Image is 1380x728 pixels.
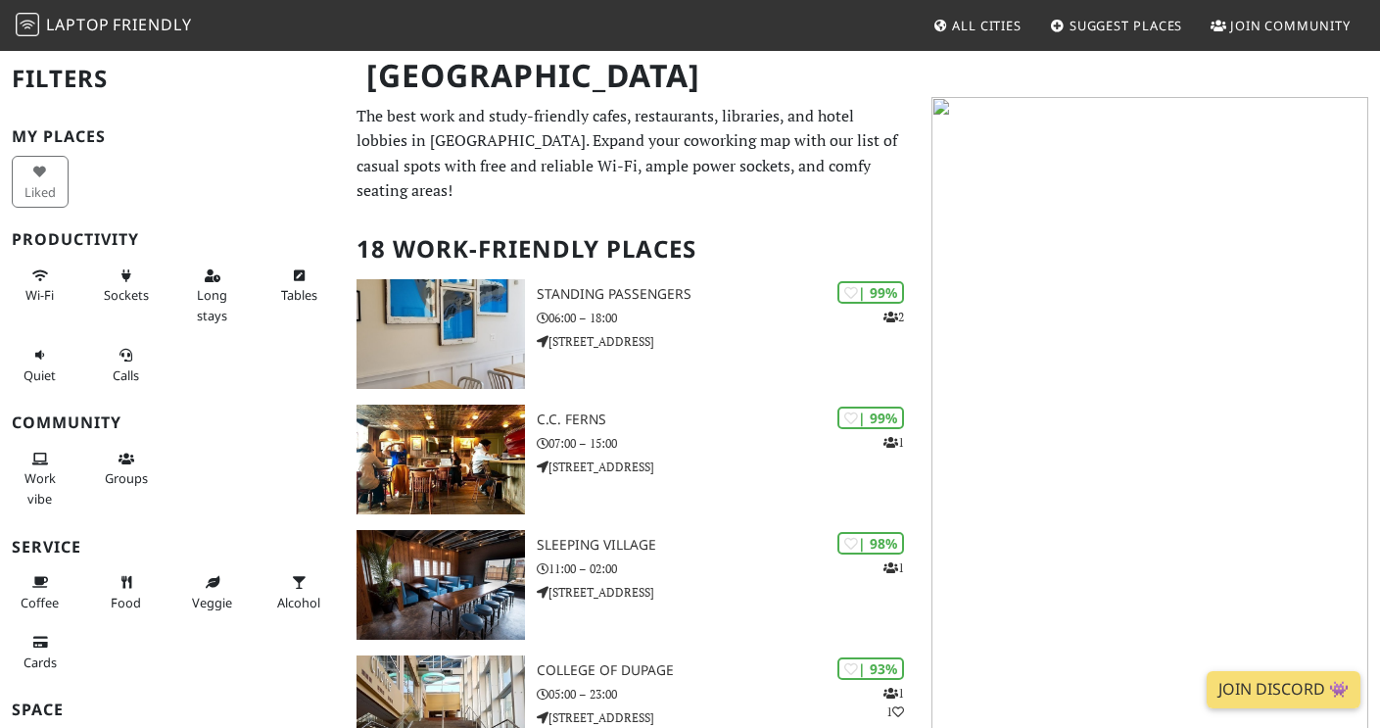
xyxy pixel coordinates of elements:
span: Video/audio calls [113,366,139,384]
p: 2 [883,308,904,326]
p: 1 [883,433,904,452]
button: Sockets [98,260,155,312]
span: Alcohol [277,594,320,611]
span: Coffee [21,594,59,611]
p: [STREET_ADDRESS] [537,708,920,727]
button: Groups [98,443,155,495]
h3: C.C. Ferns [537,412,920,428]
a: All Cities [925,8,1029,43]
p: 11:00 – 02:00 [537,559,920,578]
h2: Filters [12,49,333,109]
a: Join Community [1203,8,1358,43]
img: C.C. Ferns [357,405,525,514]
button: Calls [98,339,155,391]
img: Sleeping Village [357,530,525,640]
span: Quiet [24,366,56,384]
h3: Space [12,701,333,719]
button: Work vibe [12,443,69,514]
h1: [GEOGRAPHIC_DATA] [351,49,916,103]
p: [STREET_ADDRESS] [537,332,920,351]
h3: Productivity [12,230,333,249]
span: Work-friendly tables [281,286,317,304]
button: Wi-Fi [12,260,69,312]
div: | 98% [837,532,904,555]
p: 1 1 [883,684,904,721]
span: All Cities [952,17,1022,34]
h3: Standing Passengers [537,286,920,303]
img: LaptopFriendly [16,13,39,36]
p: The best work and study-friendly cafes, restaurants, libraries, and hotel lobbies in [GEOGRAPHIC_... [357,104,908,204]
p: 06:00 – 18:00 [537,309,920,327]
span: Food [111,594,141,611]
button: Cards [12,626,69,678]
h3: College of DuPage [537,662,920,679]
a: Join Discord 👾 [1207,671,1360,708]
span: Friendly [113,14,191,35]
h3: My Places [12,127,333,146]
h3: Service [12,538,333,557]
span: Stable Wi-Fi [25,286,54,304]
a: Sleeping Village | 98% 1 Sleeping Village 11:00 – 02:00 [STREET_ADDRESS] [345,530,920,640]
div: | 93% [837,657,904,680]
button: Quiet [12,339,69,391]
span: Group tables [105,469,148,487]
span: Suggest Places [1070,17,1183,34]
p: 1 [883,558,904,577]
span: Long stays [197,286,227,323]
img: Standing Passengers [357,279,525,389]
button: Coffee [12,566,69,618]
a: LaptopFriendly LaptopFriendly [16,9,192,43]
button: Alcohol [270,566,327,618]
div: | 99% [837,407,904,429]
button: Long stays [184,260,241,331]
span: Join Community [1230,17,1351,34]
span: Veggie [192,594,232,611]
a: C.C. Ferns | 99% 1 C.C. Ferns 07:00 – 15:00 [STREET_ADDRESS] [345,405,920,514]
a: Suggest Places [1042,8,1191,43]
p: [STREET_ADDRESS] [537,583,920,602]
h3: Community [12,413,333,432]
button: Veggie [184,566,241,618]
span: People working [24,469,56,507]
a: Standing Passengers | 99% 2 Standing Passengers 06:00 – 18:00 [STREET_ADDRESS] [345,279,920,389]
span: Laptop [46,14,110,35]
p: 07:00 – 15:00 [537,434,920,453]
span: Power sockets [104,286,149,304]
div: | 99% [837,281,904,304]
p: [STREET_ADDRESS] [537,458,920,476]
button: Food [98,566,155,618]
h2: 18 Work-Friendly Places [357,219,908,279]
span: Credit cards [24,654,57,671]
h3: Sleeping Village [537,537,920,554]
button: Tables [270,260,327,312]
p: 05:00 – 23:00 [537,685,920,704]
